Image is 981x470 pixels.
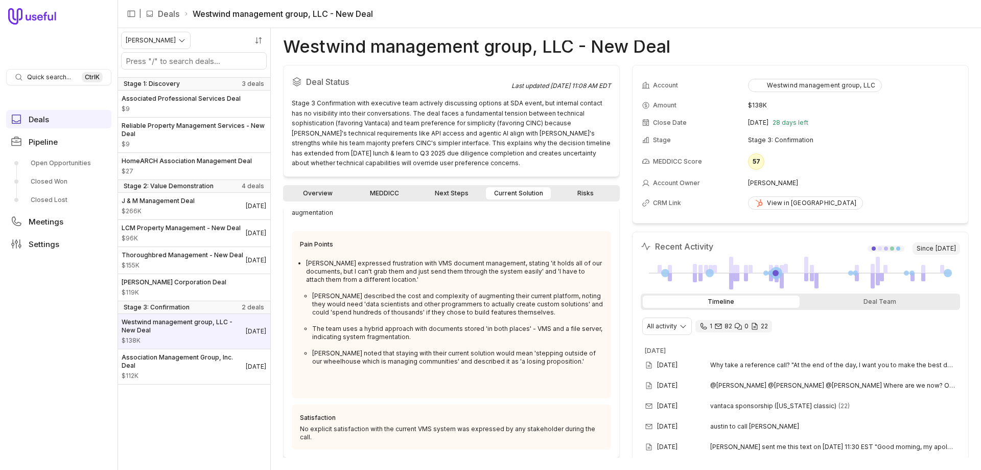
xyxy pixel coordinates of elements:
time: Deal Close Date [246,202,266,210]
span: Amount [653,101,676,109]
td: [PERSON_NAME] [748,175,959,191]
span: Amount [122,372,246,380]
div: Stage 3 Confirmation with executive team actively discussing options at SDA event, but internal c... [292,98,611,168]
span: Why take a reference call? "At the end of the day, I want you to make the best decision for your ... [710,361,956,369]
span: Account Owner [653,179,700,187]
a: Next Steps [419,187,484,199]
span: Pipeline [29,138,58,146]
span: LCM Property Management - New Deal [122,224,241,232]
div: Pipeline submenu [6,155,111,208]
time: [DATE] [657,443,678,451]
h1: Westwind management group, LLC - New Deal [283,40,670,53]
time: [DATE] [748,119,768,127]
a: Meetings [6,212,111,231]
time: Deal Close Date [246,256,266,264]
time: Deal Close Date [246,363,266,371]
div: Satisfaction [300,413,603,423]
div: Westwind management group, LLC [755,81,875,89]
li: [PERSON_NAME] described the cost and complexity of augmenting their current platform, noting they... [312,292,603,317]
div: View in [GEOGRAPHIC_DATA] [755,199,856,207]
button: Westwind management group, LLC [748,79,882,92]
time: [DATE] [645,347,666,354]
button: Sort by [251,33,266,48]
a: MEDDICC [352,187,417,199]
li: [PERSON_NAME] noted that staying with their current solution would mean 'stepping outside of our ... [312,349,603,366]
span: 3 deals [242,80,264,88]
a: View in [GEOGRAPHIC_DATA] [748,196,863,210]
a: LCM Property Management - New Deal$96K[DATE] [118,220,270,247]
li: Westwind management group, LLC - New Deal [183,8,373,20]
span: MEDDICC Score [653,158,702,166]
a: Overview [285,187,350,199]
time: Deal Close Date [246,327,266,335]
time: [DATE] [657,422,678,431]
td: Stage 3: Confirmation [748,132,959,148]
nav: Deals [118,28,271,470]
a: Westwind management group, LLC - New Deal$138K[DATE] [118,314,270,349]
span: 28 days left [773,119,808,127]
span: J & M Management Deal [122,197,195,205]
span: [PERSON_NAME] Corporation Deal [122,278,226,286]
span: [PERSON_NAME] sent me this text on [DATE] 11:30 EST "Good morning, my apologies for the last few ... [710,443,956,451]
td: $138K [748,97,959,114]
span: Amount [122,337,246,345]
span: vantaca sponsorship ([US_STATE] classic) [710,402,836,410]
div: 1 call and 82 email threads [695,320,772,332]
button: Collapse sidebar [124,6,139,21]
span: Reliable Property Management Services - New Deal [122,122,266,138]
span: Close Date [653,119,687,127]
time: [DATE] [657,382,678,390]
span: Amount [122,207,195,215]
span: Associated Professional Services Deal [122,95,241,103]
span: Amount [122,140,266,148]
span: | [139,8,142,20]
time: [DATE] 11:08 AM EDT [550,82,611,89]
a: J & M Management Deal$266K[DATE] [118,193,270,219]
time: [DATE] [936,244,956,253]
a: Closed Lost [6,192,111,208]
span: austin to call [PERSON_NAME] [710,422,799,431]
span: @[PERSON_NAME] @[PERSON_NAME] @[PERSON_NAME] Where are we now? Onsite earlier this year Did deep ... [710,382,956,390]
h2: Recent Activity [641,240,713,253]
a: Open Opportunities [6,155,111,171]
span: Amount [122,234,241,242]
div: Pain Points [300,239,603,250]
span: Stage 2: Value Demonstration [124,182,214,190]
span: Meetings [29,218,63,226]
a: Association Management Group, Inc. Deal$112K[DATE] [118,349,270,384]
div: 57 [748,153,764,170]
span: Deals [29,116,49,123]
p: No explicit satisfaction with the current VMS system was expressed by any stakeholder during the ... [300,425,603,441]
span: Stage [653,136,671,144]
h2: Deal Status [292,74,511,90]
span: Since [913,242,960,255]
a: Associated Professional Services Deal$9 [118,91,270,117]
li: [PERSON_NAME] expressed frustration with VMS document management, stating 'it holds all of our do... [306,259,603,382]
span: Account [653,81,678,89]
span: HomeARCH Association Management Deal [122,157,252,165]
span: 4 deals [242,182,264,190]
a: [PERSON_NAME] Corporation Deal$119K [118,274,270,301]
time: Deal Close Date [246,229,266,237]
div: Last updated [511,82,611,90]
span: 22 emails in thread [838,402,850,410]
a: Deals [6,110,111,128]
span: Settings [29,240,59,248]
span: Amount [122,167,252,175]
a: Thoroughbred Management - New Deal$155K[DATE] [118,247,270,274]
div: Deal Team [802,296,959,308]
a: Reliable Property Management Services - New Deal$9 [118,118,270,152]
input: Search deals by name [122,53,266,69]
a: Closed Won [6,173,111,190]
span: Association Management Group, Inc. Deal [122,353,246,370]
div: Timeline [643,296,800,308]
span: CRM Link [653,199,681,207]
span: Amount [122,105,241,113]
kbd: Ctrl K [82,72,103,82]
a: Current Solution [486,187,551,199]
span: Stage 3: Confirmation [124,303,190,311]
time: [DATE] [657,361,678,369]
a: Settings [6,235,111,253]
span: Amount [122,261,243,270]
a: Deals [158,8,179,20]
